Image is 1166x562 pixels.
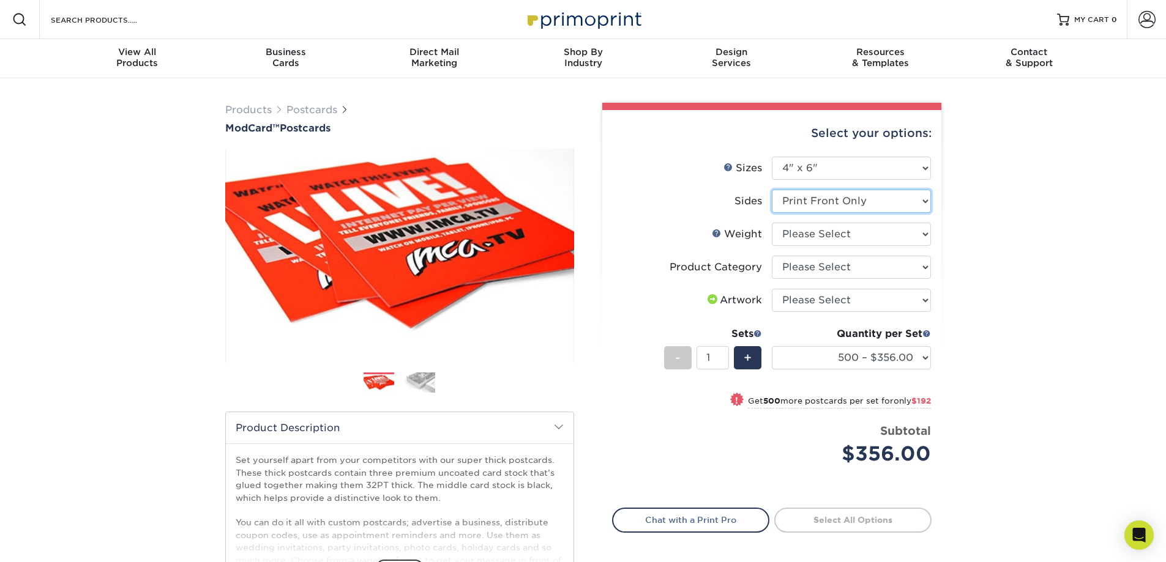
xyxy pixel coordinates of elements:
a: Contact& Support [955,39,1104,78]
div: Products [63,46,212,68]
span: only [894,396,931,405]
span: Design [657,46,806,57]
span: View All [63,46,212,57]
span: 0 [1112,15,1117,24]
div: Marketing [360,46,509,68]
a: Select All Options [774,508,932,532]
div: Quantity per Set [772,327,931,341]
a: BusinessCards [211,39,360,78]
span: Shop By [509,46,657,57]
img: Primoprint [522,6,645,32]
div: Open Intercom Messenger [1124,520,1154,550]
span: Direct Mail [360,46,509,57]
strong: 500 [763,396,780,405]
a: Shop ByIndustry [509,39,657,78]
div: & Templates [806,46,955,68]
div: & Support [955,46,1104,68]
strong: Subtotal [880,424,931,437]
div: Sets [664,327,762,341]
div: Cards [211,46,360,68]
div: Sizes [723,161,762,176]
span: - [675,349,681,367]
a: Resources& Templates [806,39,955,78]
a: Products [225,104,272,116]
small: Get more postcards per set for [748,396,931,409]
span: ModCard™ [225,122,280,134]
div: Sides [734,194,762,209]
span: Resources [806,46,955,57]
div: Industry [509,46,657,68]
h2: Product Description [226,412,574,443]
img: Postcards 01 [364,373,394,394]
img: Postcards 02 [405,372,435,393]
a: Direct MailMarketing [360,39,509,78]
div: Artwork [705,293,762,308]
span: MY CART [1074,15,1109,25]
div: Select your options: [612,110,932,157]
span: Contact [955,46,1104,57]
span: + [744,349,752,367]
a: View AllProducts [63,39,212,78]
span: $192 [911,396,931,405]
a: ModCard™Postcards [225,122,574,134]
a: Postcards [286,104,337,116]
input: SEARCH PRODUCTS..... [50,12,169,27]
div: Product Category [670,260,762,275]
h1: Postcards [225,122,574,134]
a: DesignServices [657,39,806,78]
div: $356.00 [781,439,931,468]
div: Services [657,46,806,68]
img: ModCard™ 01 [225,135,574,376]
a: Chat with a Print Pro [612,508,769,532]
div: Weight [712,227,762,242]
span: Business [211,46,360,57]
span: ! [735,394,738,407]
